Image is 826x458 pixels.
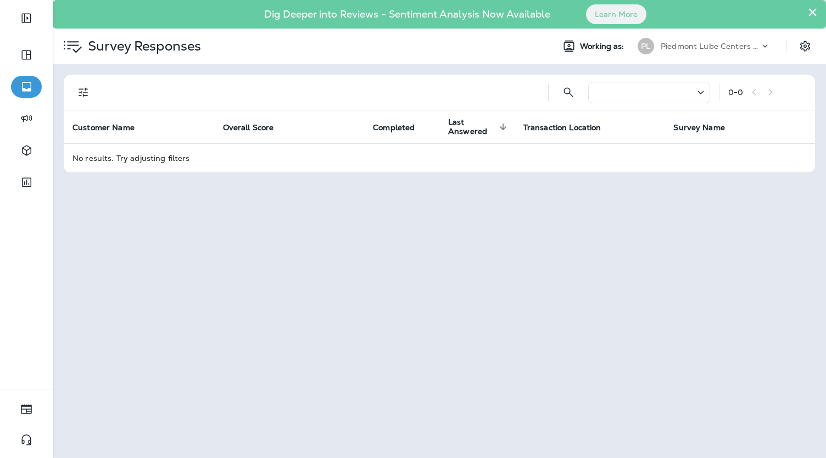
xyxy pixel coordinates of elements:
[586,4,646,24] button: Learn More
[373,122,429,132] span: Completed
[72,81,94,103] button: Filters
[232,13,582,16] p: Dig Deeper into Reviews - Sentiment Analysis Now Available
[638,38,654,54] div: PL
[83,38,201,54] p: Survey Responses
[448,118,510,136] span: Last Answered
[795,36,815,56] button: Settings
[807,3,818,21] button: Close
[223,122,288,132] span: Overall Score
[72,123,135,132] span: Customer Name
[11,7,42,29] button: Expand Sidebar
[448,118,496,136] span: Last Answered
[223,123,274,132] span: Overall Score
[728,88,743,97] div: 0 - 0
[580,42,627,51] span: Working as:
[523,123,601,132] span: Transaction Location
[557,81,579,103] button: Search Survey Responses
[673,123,725,132] span: Survey Name
[661,42,760,51] p: Piedmont Lube Centers LLC
[72,122,149,132] span: Customer Name
[64,143,815,172] td: No results. Try adjusting filters
[373,123,415,132] span: Completed
[673,122,739,132] span: Survey Name
[523,122,616,132] span: Transaction Location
